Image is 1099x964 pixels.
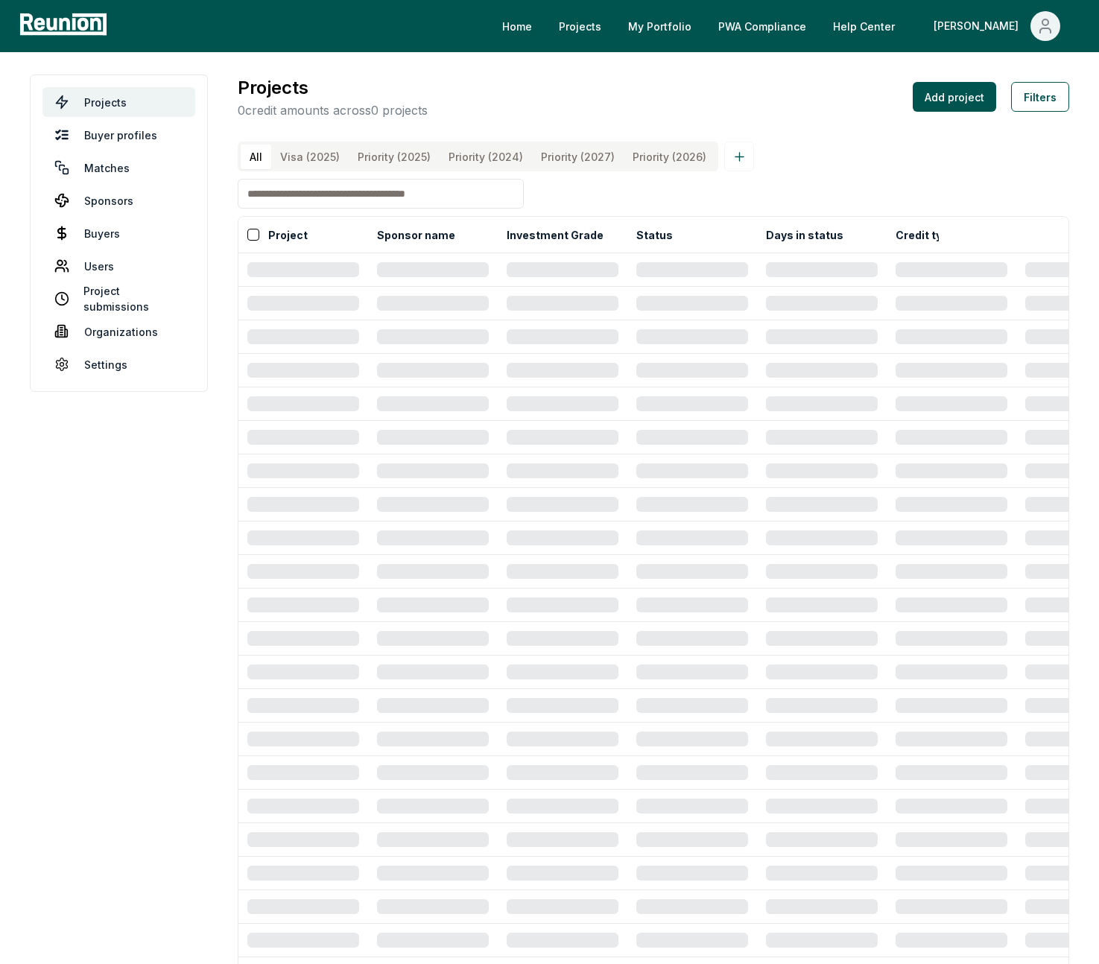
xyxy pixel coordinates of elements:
[490,11,544,41] a: Home
[265,220,311,250] button: Project
[1011,82,1069,112] button: Filters
[532,145,624,169] button: Priority (2027)
[42,87,195,117] a: Projects
[706,11,818,41] a: PWA Compliance
[374,220,458,250] button: Sponsor name
[821,11,907,41] a: Help Center
[349,145,440,169] button: Priority (2025)
[42,218,195,248] a: Buyers
[490,11,1084,41] nav: Main
[624,145,715,169] button: Priority (2026)
[42,284,195,314] a: Project submissions
[238,101,428,119] p: 0 credit amounts across 0 projects
[633,220,676,250] button: Status
[763,220,846,250] button: Days in status
[42,317,195,346] a: Organizations
[42,349,195,379] a: Settings
[504,220,606,250] button: Investment Grade
[913,82,996,112] button: Add project
[893,220,958,250] button: Credit type
[42,120,195,150] a: Buyer profiles
[934,11,1024,41] div: [PERSON_NAME]
[440,145,532,169] button: Priority (2024)
[271,145,349,169] button: Visa (2025)
[42,185,195,215] a: Sponsors
[42,251,195,281] a: Users
[616,11,703,41] a: My Portfolio
[547,11,613,41] a: Projects
[241,145,271,169] button: All
[238,74,428,101] h3: Projects
[922,11,1072,41] button: [PERSON_NAME]
[42,153,195,183] a: Matches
